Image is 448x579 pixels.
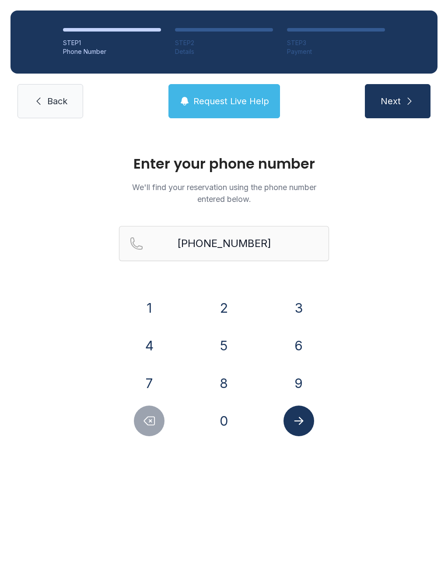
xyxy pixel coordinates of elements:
[209,293,239,323] button: 2
[209,406,239,436] button: 0
[283,293,314,323] button: 3
[209,330,239,361] button: 5
[134,293,164,323] button: 1
[287,47,385,56] div: Payment
[119,181,329,205] p: We'll find your reservation using the phone number entered below.
[119,226,329,261] input: Reservation phone number
[134,368,164,399] button: 7
[63,47,161,56] div: Phone Number
[47,95,67,107] span: Back
[175,39,273,47] div: STEP 2
[283,368,314,399] button: 9
[63,39,161,47] div: STEP 1
[193,95,269,107] span: Request Live Help
[209,368,239,399] button: 8
[119,157,329,171] h1: Enter your phone number
[283,330,314,361] button: 6
[134,330,164,361] button: 4
[175,47,273,56] div: Details
[283,406,314,436] button: Submit lookup form
[287,39,385,47] div: STEP 3
[381,95,401,107] span: Next
[134,406,164,436] button: Delete number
